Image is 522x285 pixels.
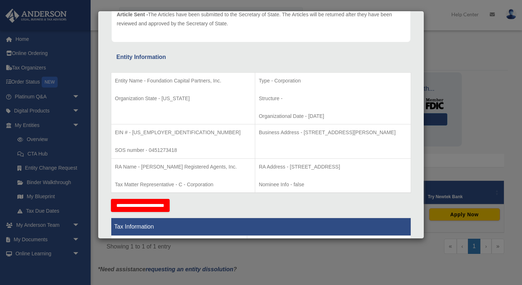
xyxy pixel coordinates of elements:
[259,76,407,85] p: Type - Corporation
[116,52,406,62] div: Entity Information
[115,128,251,137] p: EIN # - [US_EMPLOYER_IDENTIFICATION_NUMBER]
[259,128,407,137] p: Business Address - [STREET_ADDRESS][PERSON_NAME]
[115,162,251,171] p: RA Name - [PERSON_NAME] Registered Agents, Inc.
[259,180,407,189] p: Nominee Info - false
[115,76,251,85] p: Entity Name - Foundation Capital Partners, Inc.
[115,94,251,103] p: Organization State - [US_STATE]
[117,10,405,28] p: The Articles have been submitted to the Secretary of State. The Articles will be returned after t...
[115,146,251,155] p: SOS number - 0451273418
[111,218,411,236] th: Tax Information
[259,94,407,103] p: Structure -
[259,162,407,171] p: RA Address - [STREET_ADDRESS]
[259,112,407,121] p: Organizational Date - [DATE]
[115,180,251,189] p: Tax Matter Representative - C - Corporation
[117,12,148,17] span: Article Sent -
